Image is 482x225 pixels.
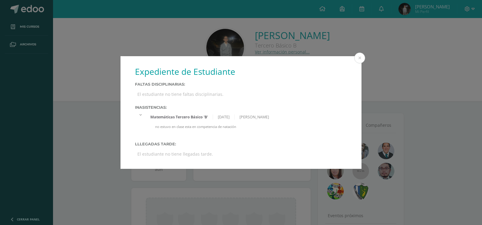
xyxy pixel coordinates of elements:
[135,149,347,159] div: El estudiante no tiene llegadas tarde.
[135,82,347,87] label: Faltas Disciplinarias:
[354,53,365,63] button: Close (Esc)
[213,114,235,120] div: [DATE]
[235,114,274,120] div: [PERSON_NAME]
[135,89,347,99] div: El estudiante no tiene faltas disciplinarias.
[146,124,347,134] div: no estuvo en clase esta en competencia de natación
[135,142,347,146] label: Lllegadas tarde:
[135,66,347,77] h1: Expediente de Estudiante
[146,114,213,120] div: Matemáticas Tercero Básico 'B'
[135,105,347,110] label: Inasistencias:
